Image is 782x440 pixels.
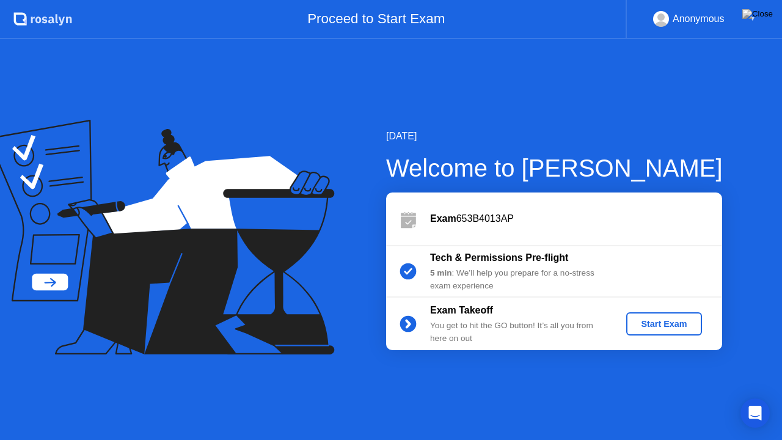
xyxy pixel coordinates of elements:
[740,398,770,428] div: Open Intercom Messenger
[631,319,696,329] div: Start Exam
[742,9,773,19] img: Close
[430,267,606,292] div: : We’ll help you prepare for a no-stress exam experience
[386,150,723,186] div: Welcome to [PERSON_NAME]
[430,268,452,277] b: 5 min
[673,11,725,27] div: Anonymous
[430,320,606,345] div: You get to hit the GO button! It’s all you from here on out
[430,213,456,224] b: Exam
[430,305,493,315] b: Exam Takeoff
[386,129,723,144] div: [DATE]
[626,312,701,335] button: Start Exam
[430,211,722,226] div: 653B4013AP
[430,252,568,263] b: Tech & Permissions Pre-flight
